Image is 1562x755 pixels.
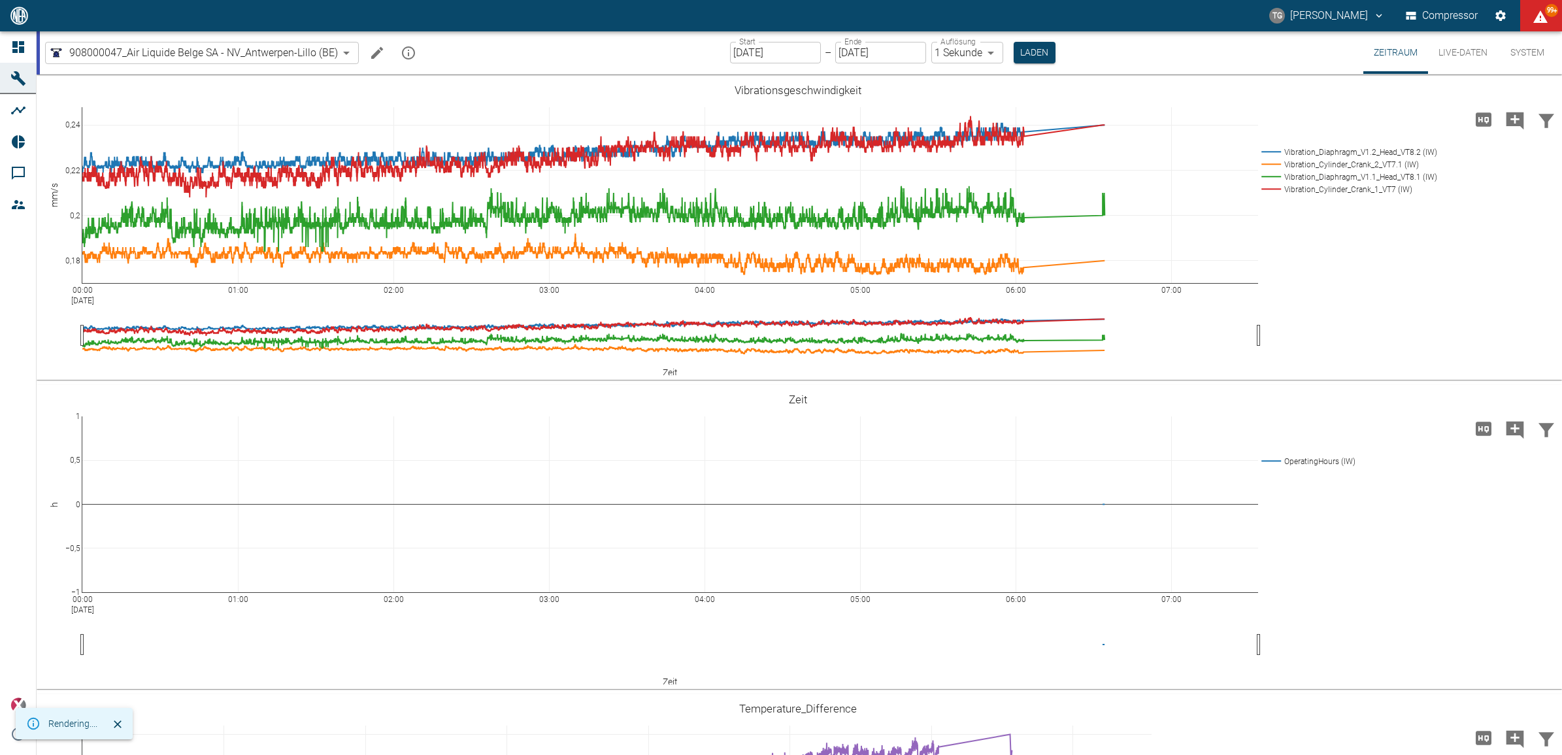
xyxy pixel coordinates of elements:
[1531,721,1562,755] button: Daten filtern
[69,45,338,60] span: 908000047_Air Liquide Belge SA - NV_Antwerpen-Lillo (BE)
[1499,103,1531,137] button: Kommentar hinzufügen
[1489,4,1512,27] button: Einstellungen
[1499,721,1531,755] button: Kommentar hinzufügen
[825,45,831,60] p: –
[9,7,29,24] img: logo
[1267,4,1387,27] button: thomas.gregoir@neuman-esser.com
[730,42,821,63] input: DD.MM.YYYY
[931,42,1003,63] div: 1 Sekunde
[844,36,861,47] label: Ende
[1269,8,1285,24] div: TG
[395,40,422,66] button: mission info
[1545,4,1558,17] span: 99+
[1499,412,1531,446] button: Kommentar hinzufügen
[940,36,976,47] label: Auflösung
[364,40,390,66] button: Machine bearbeiten
[1531,412,1562,446] button: Daten filtern
[1468,731,1499,743] span: Hohe Auflösung
[1468,422,1499,434] span: Hohe Auflösung
[835,42,926,63] input: DD.MM.YYYY
[1498,31,1557,74] button: System
[1531,103,1562,137] button: Daten filtern
[1403,4,1481,27] button: Compressor
[108,714,127,734] button: Schließen
[1468,112,1499,125] span: Hohe Auflösung
[1428,31,1498,74] button: Live-Daten
[739,36,756,47] label: Start
[1363,31,1428,74] button: Zeitraum
[1014,42,1055,63] button: Laden
[48,45,338,61] a: 908000047_Air Liquide Belge SA - NV_Antwerpen-Lillo (BE)
[48,712,97,735] div: Rendering....
[10,697,26,713] img: Xplore Logo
